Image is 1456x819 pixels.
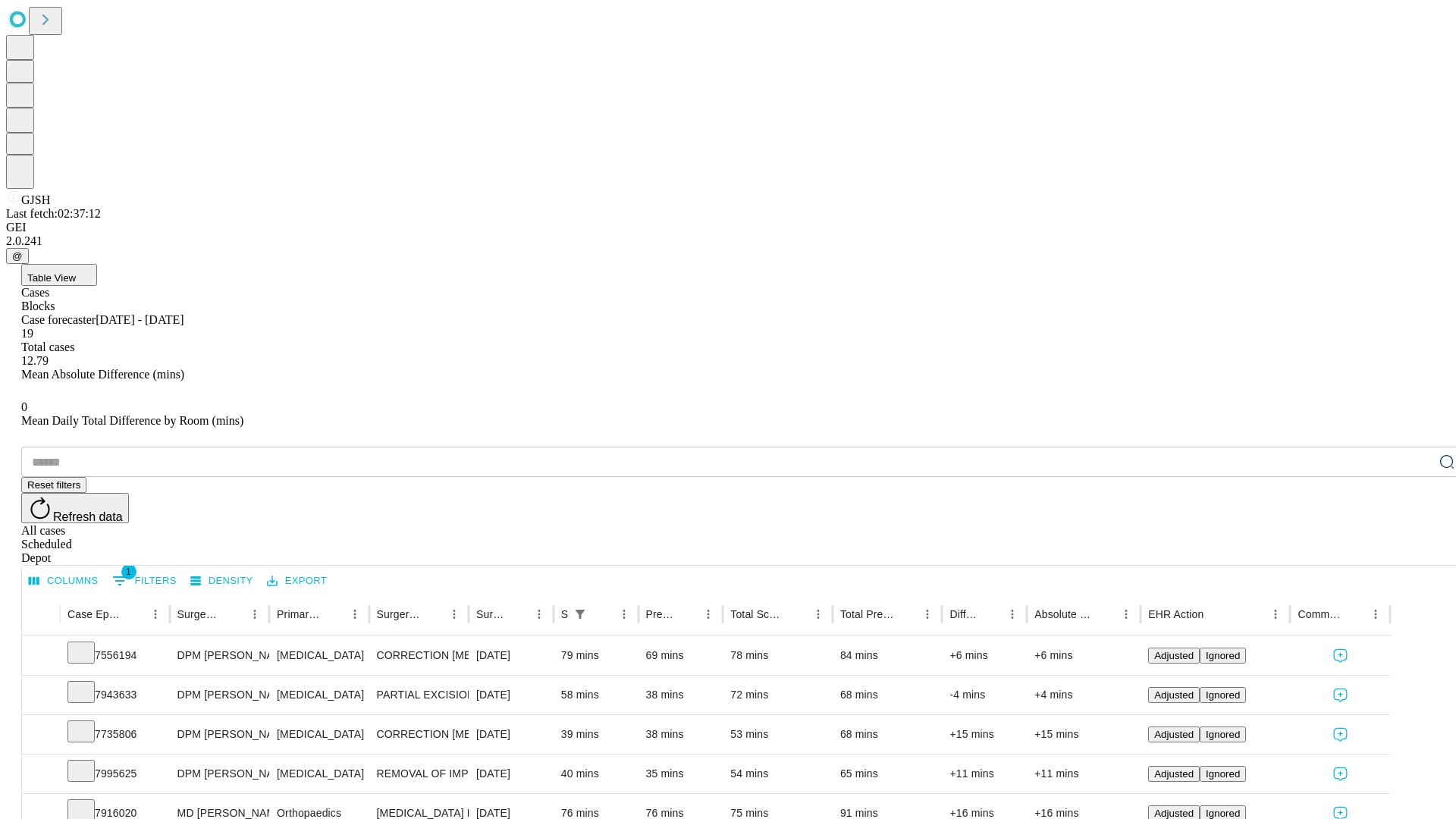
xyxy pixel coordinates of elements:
[1200,766,1246,782] button: Ignored
[21,493,129,523] button: Refresh data
[646,715,716,754] div: 38 mins
[145,604,166,625] button: Menu
[377,676,461,714] div: PARTIAL EXCISION PHALANX OF TOE
[277,676,361,714] div: [MEDICAL_DATA]
[808,604,829,625] button: Menu
[840,608,895,620] div: Total Predicted Duration
[21,193,50,206] span: GJSH
[6,221,1450,234] div: GEI
[6,248,29,264] button: @
[377,755,461,793] div: REMOVAL OF IMPLANT DEEP
[1206,808,1240,819] span: Ignored
[377,715,461,754] div: CORRECTION [MEDICAL_DATA]
[277,608,321,620] div: Primary Service
[949,715,1019,754] div: +15 mins
[124,604,145,625] button: Sort
[21,264,97,286] button: Table View
[1034,608,1093,620] div: Absolute Difference
[676,604,698,625] button: Sort
[1365,604,1386,625] button: Menu
[730,608,785,620] div: Total Scheduled Duration
[981,604,1002,625] button: Sort
[1116,604,1137,625] button: Menu
[1200,648,1246,664] button: Ignored
[949,636,1019,675] div: +6 mins
[1148,648,1200,664] button: Adjusted
[1206,729,1240,740] span: Ignored
[1034,715,1133,754] div: +15 mins
[67,676,162,714] div: 7943633
[177,715,262,754] div: DPM [PERSON_NAME] [PERSON_NAME]
[21,400,27,413] span: 0
[30,643,52,670] button: Expand
[1154,650,1194,661] span: Adjusted
[1148,766,1200,782] button: Adjusted
[1154,808,1194,819] span: Adjusted
[67,608,122,620] div: Case Epic Id
[377,608,421,620] div: Surgery Name
[1148,608,1203,620] div: EHR Action
[21,477,86,493] button: Reset filters
[646,676,716,714] div: 38 mins
[476,715,546,754] div: [DATE]
[561,636,631,675] div: 79 mins
[263,570,331,593] button: Export
[96,313,184,326] span: [DATE] - [DATE]
[21,368,184,381] span: Mean Absolute Difference (mins)
[1034,676,1133,714] div: +4 mins
[6,234,1450,248] div: 2.0.241
[840,715,935,754] div: 68 mins
[377,636,461,675] div: CORRECTION [MEDICAL_DATA], DOUBLE [MEDICAL_DATA]
[698,604,719,625] button: Menu
[27,479,80,491] span: Reset filters
[561,755,631,793] div: 40 mins
[1148,687,1200,703] button: Adjusted
[121,564,136,579] span: 1
[786,604,808,625] button: Sort
[21,354,49,367] span: 12.79
[177,608,221,620] div: Surgeon Name
[1154,768,1194,780] span: Adjusted
[646,755,716,793] div: 35 mins
[561,715,631,754] div: 39 mins
[730,715,825,754] div: 53 mins
[1200,687,1246,703] button: Ignored
[646,608,676,620] div: Predicted In Room Duration
[53,510,123,523] span: Refresh data
[67,636,162,675] div: 7556194
[561,608,568,620] div: Scheduled In Room Duration
[244,604,265,625] button: Menu
[1206,768,1240,780] span: Ignored
[1200,726,1246,742] button: Ignored
[917,604,938,625] button: Menu
[1265,604,1286,625] button: Menu
[422,604,444,625] button: Sort
[1154,689,1194,701] span: Adjusted
[21,414,243,427] span: Mean Daily Total Difference by Room (mins)
[730,636,825,675] div: 78 mins
[177,755,262,793] div: DPM [PERSON_NAME] [PERSON_NAME]
[1205,604,1226,625] button: Sort
[21,327,33,340] span: 19
[67,715,162,754] div: 7735806
[344,604,366,625] button: Menu
[476,608,506,620] div: Surgery Date
[613,604,635,625] button: Menu
[476,676,546,714] div: [DATE]
[1206,689,1240,701] span: Ignored
[949,755,1019,793] div: +11 mins
[67,755,162,793] div: 7995625
[277,636,361,675] div: [MEDICAL_DATA]
[646,636,716,675] div: 69 mins
[507,604,529,625] button: Sort
[570,604,591,625] div: 1 active filter
[730,755,825,793] div: 54 mins
[1206,650,1240,661] span: Ignored
[187,570,257,593] button: Density
[840,755,935,793] div: 65 mins
[1034,755,1133,793] div: +11 mins
[6,207,101,220] span: Last fetch: 02:37:12
[840,636,935,675] div: 84 mins
[1344,604,1365,625] button: Sort
[21,340,74,353] span: Total cases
